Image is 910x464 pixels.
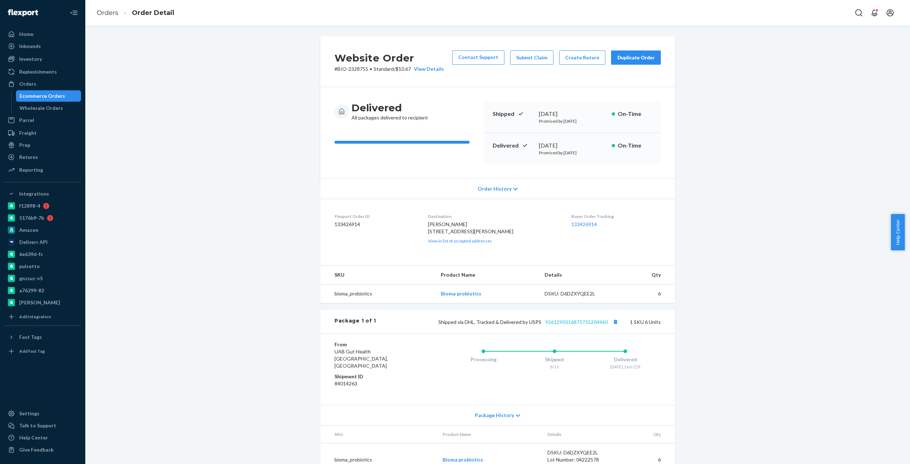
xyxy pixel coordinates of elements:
a: 133426914 [571,221,597,227]
div: Parcel [19,117,34,124]
a: Add Integration [4,311,81,322]
div: f12898-4 [19,202,40,209]
p: Promised by [DATE] [539,150,606,156]
div: [DATE] 1am CDT [590,364,661,370]
button: Duplicate Order [611,50,661,65]
a: Inbounds [4,41,81,52]
div: Prep [19,142,30,149]
div: Ecommerce Orders [20,92,65,100]
div: Freight [19,129,37,137]
div: Replenishments [19,68,57,75]
a: Bioma probiotics [441,290,481,297]
div: Settings [19,410,39,417]
dt: Shipment ID [334,373,419,380]
th: Product Name [435,266,539,284]
div: All packages delivered to recipient [352,101,428,121]
div: Processing [448,356,519,363]
th: Qty [617,266,675,284]
div: Integrations [19,190,49,197]
button: Open Search Box [852,6,866,20]
a: Add Fast Tag [4,346,81,357]
a: Amazon [4,224,81,236]
div: Deliverr API [19,239,48,246]
button: Fast Tags [4,331,81,343]
a: Bioma probiotics [443,457,483,463]
div: Give Feedback [19,446,54,453]
div: DSKU: D6DZXYQEE2L [545,290,611,297]
a: Help Center [4,432,81,443]
dt: From [334,341,419,348]
div: [DATE] [539,142,606,150]
button: Submit Claim [510,50,553,65]
div: a76299-82 [19,287,44,294]
span: Package History [475,412,514,419]
a: Reporting [4,164,81,176]
div: [DATE] [539,110,606,118]
div: Shipped [519,356,590,363]
p: # BIO-2328755 / $10.67 [334,65,444,73]
ol: breadcrumbs [91,2,180,23]
dt: Buyer Order Tracking [571,213,661,219]
div: Reporting [19,166,43,174]
button: Give Feedback [4,444,81,455]
a: [PERSON_NAME] [4,297,81,308]
a: Replenishments [4,66,81,78]
a: Inventory [4,53,81,65]
th: Product Name [437,426,542,443]
div: 1 SKU 6 Units [376,317,661,326]
span: [PERSON_NAME] [STREET_ADDRESS][PERSON_NAME] [428,221,513,234]
h2: Website Order [334,50,444,65]
th: SKU [320,266,435,284]
dt: Destination [428,213,560,219]
a: a76299-82 [4,285,81,296]
dd: 84014263 [334,380,419,387]
button: Close Navigation [67,6,81,20]
span: UAB Gut Health [GEOGRAPHIC_DATA], [GEOGRAPHIC_DATA] [334,348,388,369]
th: Details [542,426,620,443]
div: DSKU: D6DZXYQEE2L [547,449,614,456]
div: Help Center [19,434,48,441]
h3: Delivered [352,101,428,114]
button: View Details [411,65,444,73]
span: Order History [478,185,512,192]
a: Orders [4,78,81,90]
div: Lot Number: 04222578 [547,456,614,463]
div: Inventory [19,55,42,63]
div: Inbounds [19,43,41,50]
button: Create Return [559,50,605,65]
div: Returns [19,154,38,161]
a: Home [4,28,81,40]
button: Open notifications [867,6,882,20]
td: bioma_probiotics [320,284,435,303]
button: Help Center [891,214,905,250]
div: 6e639d-fc [19,251,43,258]
a: Returns [4,151,81,163]
a: Talk to Support [4,420,81,431]
div: 5176b9-7b [19,214,44,222]
a: 9261290316871735204460 [545,319,608,325]
div: Duplicate Order [617,54,655,61]
div: Add Integration [19,314,51,320]
button: Copy tracking number [611,317,620,326]
div: Fast Tags [19,334,42,341]
a: Freight [4,127,81,139]
a: Wholesale Orders [16,102,81,114]
a: Settings [4,408,81,419]
a: Deliverr API [4,236,81,248]
span: • [370,66,372,72]
a: Orders [97,9,118,17]
a: Contact Support [452,50,504,65]
div: Home [19,31,33,38]
td: 6 [617,284,675,303]
a: gnzsuz-v5 [4,273,81,284]
a: Order Detail [132,9,174,17]
div: Delivered [590,356,661,363]
button: Integrations [4,188,81,199]
p: Promised by [DATE] [539,118,606,124]
dt: Flexport Order ID [334,213,417,219]
div: Talk to Support [19,422,56,429]
div: [PERSON_NAME] [19,299,60,306]
span: Standard [374,66,394,72]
